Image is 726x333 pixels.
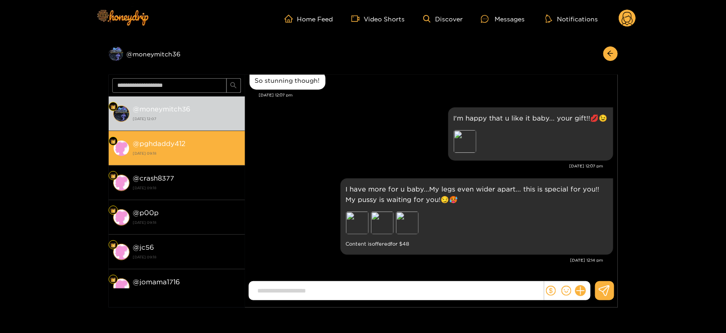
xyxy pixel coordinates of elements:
[110,173,116,179] img: Fan Level
[226,78,241,93] button: search
[346,239,608,249] small: Content is offered for $ 48
[255,77,320,84] div: So stunning though!
[110,277,116,283] img: Fan Level
[133,184,240,192] strong: [DATE] 09:18
[133,140,186,147] strong: @ pghdaddy412
[113,140,130,156] img: conversation
[133,218,240,227] strong: [DATE] 09:18
[423,15,463,23] a: Discover
[133,115,240,123] strong: [DATE] 12:07
[340,178,613,255] div: Oct. 14, 12:14 pm
[133,209,159,217] strong: @ p00p
[133,149,240,157] strong: [DATE] 09:18
[109,46,245,61] div: @moneymitch36
[544,284,558,298] button: dollar
[110,139,116,144] img: Fan Level
[250,257,604,263] div: [DATE] 12:14 pm
[110,242,116,248] img: Fan Level
[546,286,556,296] span: dollar
[133,243,155,251] strong: @ jc56
[285,15,297,23] span: home
[346,184,608,205] p: I have more for u baby...My legs even wider apart... this is special for you!! My pussy is waitin...
[250,71,325,90] div: Oct. 14, 12:07 pm
[110,104,116,110] img: Fan Level
[351,15,405,23] a: Video Shorts
[113,278,130,295] img: conversation
[454,113,608,123] p: I'm happy that u like it baby... your gift!!💋😉
[259,92,613,98] div: [DATE] 12:07 pm
[113,175,130,191] img: conversation
[113,209,130,226] img: conversation
[603,46,618,61] button: arrow-left
[133,105,191,113] strong: @ moneymitch36
[607,50,614,58] span: arrow-left
[351,15,364,23] span: video-camera
[133,174,175,182] strong: @ crash8377
[113,244,130,260] img: conversation
[250,163,604,169] div: [DATE] 12:07 pm
[481,14,525,24] div: Messages
[133,288,240,296] strong: [DATE] 09:18
[543,14,601,23] button: Notifications
[133,278,180,286] strong: @ jomama1716
[448,107,613,161] div: Oct. 14, 12:07 pm
[113,106,130,122] img: conversation
[110,208,116,213] img: Fan Level
[561,286,571,296] span: smile
[230,82,237,90] span: search
[133,253,240,261] strong: [DATE] 09:18
[285,15,333,23] a: Home Feed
